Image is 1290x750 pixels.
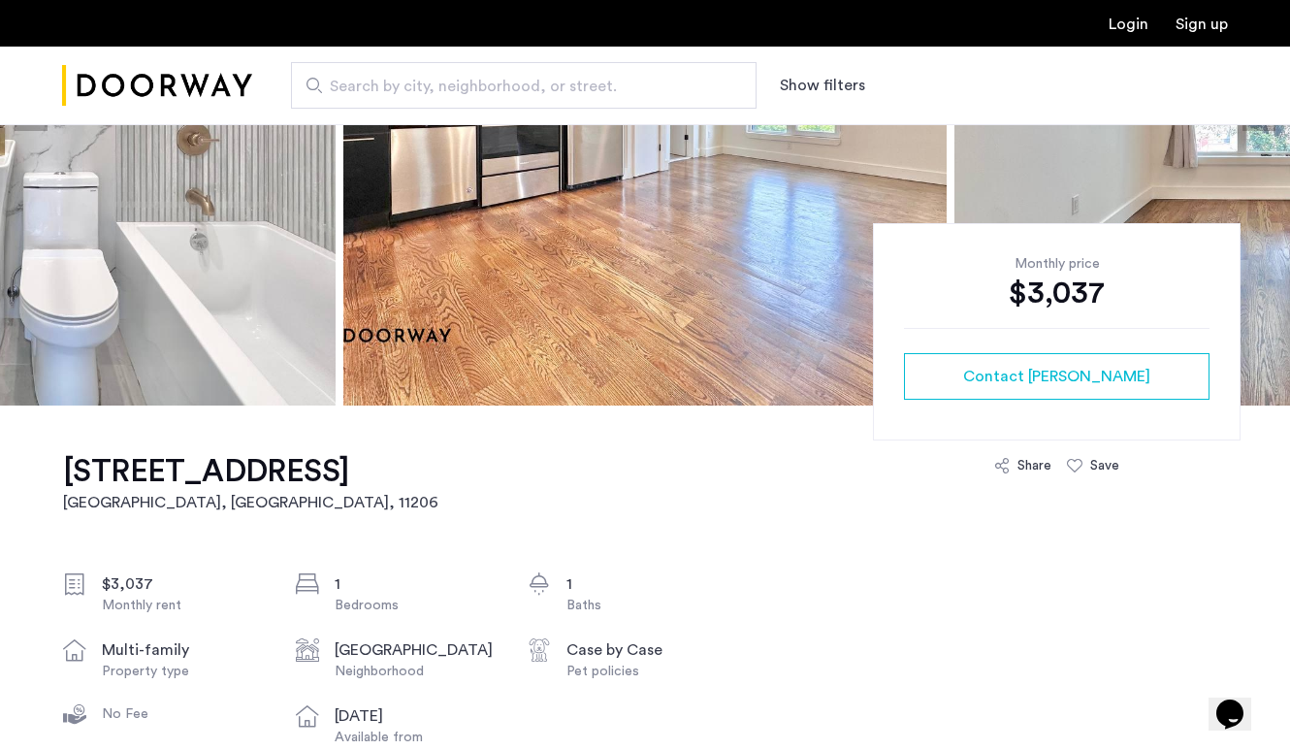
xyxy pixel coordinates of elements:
[335,638,498,662] div: [GEOGRAPHIC_DATA]
[335,728,498,747] div: Available from
[963,365,1150,388] span: Contact [PERSON_NAME]
[904,254,1209,274] div: Monthly price
[102,704,265,724] div: No Fee
[1090,456,1119,475] div: Save
[335,704,498,728] div: [DATE]
[63,452,438,514] a: [STREET_ADDRESS][GEOGRAPHIC_DATA], [GEOGRAPHIC_DATA], 11206
[62,49,252,122] a: Cazamio Logo
[63,452,438,491] h1: [STREET_ADDRESS]
[102,572,265,596] div: $3,037
[63,491,438,514] h2: [GEOGRAPHIC_DATA], [GEOGRAPHIC_DATA] , 11206
[780,74,865,97] button: Show or hide filters
[102,662,265,681] div: Property type
[904,274,1209,312] div: $3,037
[1109,16,1148,32] a: Login
[102,596,265,615] div: Monthly rent
[566,662,729,681] div: Pet policies
[566,572,729,596] div: 1
[102,638,265,662] div: multi-family
[335,572,498,596] div: 1
[335,662,498,681] div: Neighborhood
[904,353,1209,400] button: button
[330,75,702,98] span: Search by city, neighborhood, or street.
[1209,672,1271,731] iframe: chat widget
[566,638,729,662] div: Case by Case
[335,596,498,615] div: Bedrooms
[1176,16,1228,32] a: Registration
[62,49,252,122] img: logo
[291,62,757,109] input: Apartment Search
[566,596,729,615] div: Baths
[1017,456,1051,475] div: Share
